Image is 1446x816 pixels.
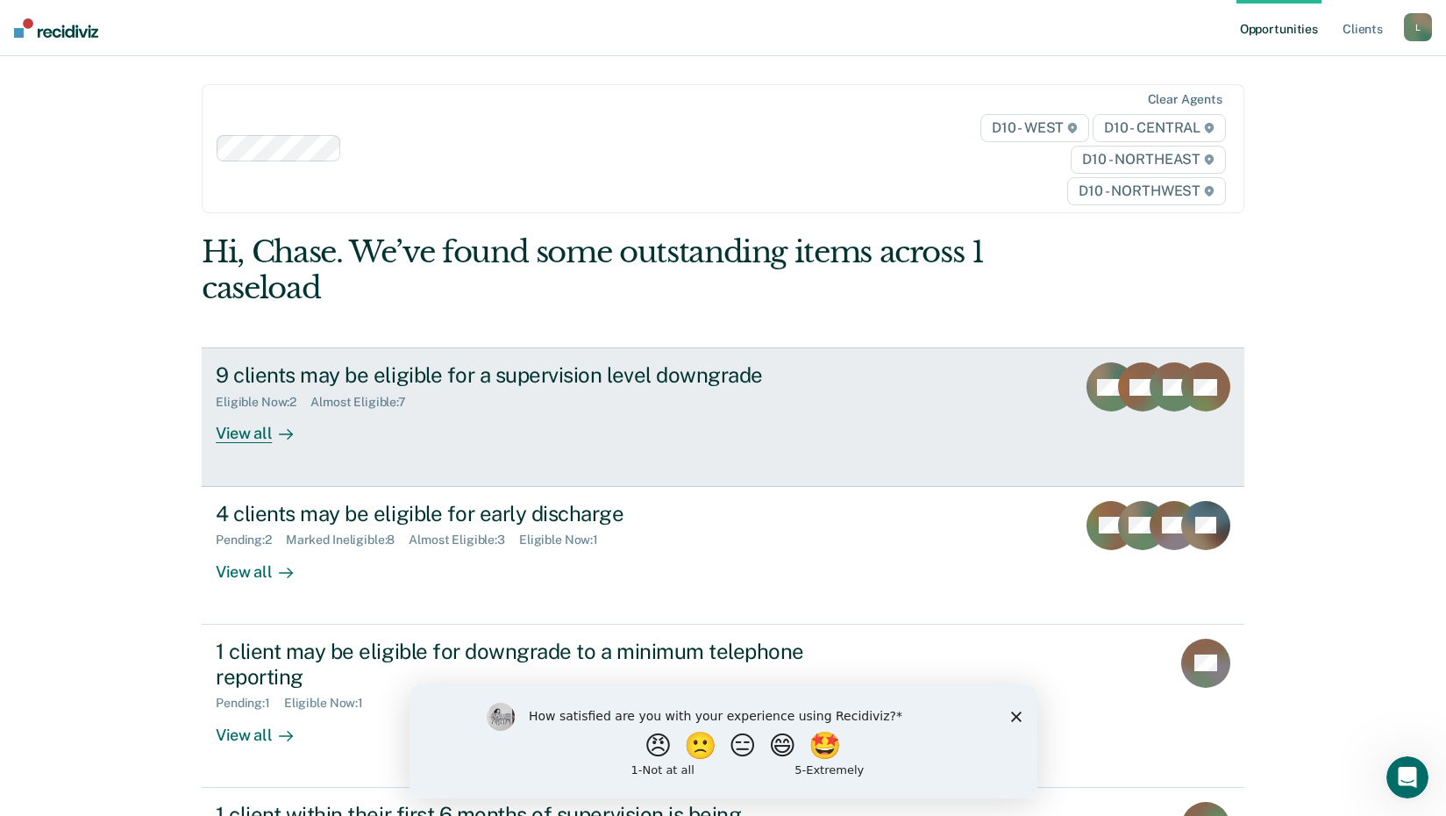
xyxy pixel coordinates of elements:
div: Hi, Chase. We’ve found some outstanding items across 1 caseload [202,234,1036,306]
div: View all [216,410,314,444]
div: Eligible Now : 1 [519,533,612,548]
iframe: Survey by Kim from Recidiviz [410,685,1037,798]
span: D10 - NORTHEAST [1071,146,1225,174]
a: 4 clients may be eligible for early dischargePending:2Marked Ineligible:8Almost Eligible:3Eligibl... [202,487,1244,625]
div: View all [216,548,314,582]
div: 9 clients may be eligible for a supervision level downgrade [216,362,831,388]
iframe: Intercom live chat [1386,756,1428,798]
div: Eligible Now : 2 [216,395,310,410]
img: Recidiviz [14,18,98,38]
div: 1 client may be eligible for downgrade to a minimum telephone reporting [216,639,831,690]
button: L [1404,13,1432,41]
a: 1 client may be eligible for downgrade to a minimum telephone reportingPending:1Eligible Now:1Vie... [202,625,1244,788]
span: D10 - CENTRAL [1093,114,1226,142]
div: Almost Eligible : 7 [310,395,420,410]
a: 9 clients may be eligible for a supervision level downgradeEligible Now:2Almost Eligible:7View all [202,347,1244,486]
div: Pending : 1 [216,696,284,711]
div: Eligible Now : 1 [284,696,377,711]
div: Almost Eligible : 3 [409,533,519,548]
div: Clear agents [1148,92,1222,107]
div: View all [216,711,314,745]
div: 4 clients may be eligible for early discharge [216,501,831,526]
div: Pending : 2 [216,533,286,548]
span: D10 - WEST [980,114,1089,142]
div: Marked Ineligible : 8 [286,533,409,548]
span: D10 - NORTHWEST [1067,177,1225,205]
